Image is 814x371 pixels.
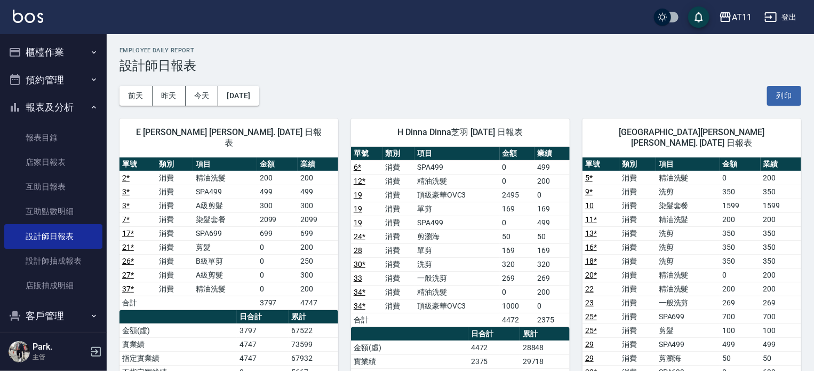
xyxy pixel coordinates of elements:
td: 精油洗髮 [193,282,257,296]
a: 22 [585,285,594,293]
td: 實業績 [119,337,237,351]
td: 350 [720,185,761,199]
a: 23 [585,298,594,307]
td: 200 [298,282,338,296]
td: 消費 [383,216,415,230]
button: save [688,6,709,28]
td: 實業績 [351,354,468,368]
th: 類別 [156,157,193,171]
td: 消費 [619,212,656,226]
td: 2375 [534,313,570,327]
th: 日合計 [237,310,289,324]
td: 0 [257,282,298,296]
td: 0 [257,240,298,254]
td: 200 [761,212,801,226]
td: 一般洗剪 [414,271,500,285]
td: 700 [720,310,761,323]
button: 前天 [119,86,153,106]
td: 0 [257,254,298,268]
th: 項目 [414,147,500,161]
td: 200 [298,240,338,254]
td: 洗剪 [656,185,720,199]
h3: 設計師日報表 [119,58,801,73]
td: 250 [298,254,338,268]
td: 消費 [156,171,193,185]
td: 頂級豪華OVC3 [414,299,500,313]
td: 269 [761,296,801,310]
td: SPA499 [656,337,720,351]
td: 200 [761,171,801,185]
td: 0 [500,216,535,230]
td: 剪瀏海 [656,351,720,365]
span: E [PERSON_NAME] [PERSON_NAME]. [DATE] 日報表 [132,127,325,148]
td: 300 [257,199,298,212]
td: 剪髮 [193,240,257,254]
td: 67522 [289,323,338,337]
td: 1599 [720,199,761,212]
th: 單號 [351,147,383,161]
td: 消費 [619,171,656,185]
td: 73599 [289,337,338,351]
td: B級單剪 [193,254,257,268]
td: 洗剪 [656,254,720,268]
td: 50 [720,351,761,365]
td: A級剪髮 [193,268,257,282]
button: 客戶管理 [4,302,102,330]
td: 320 [534,257,570,271]
td: 300 [298,268,338,282]
td: 350 [761,185,801,199]
td: 消費 [156,254,193,268]
td: 350 [761,254,801,268]
td: 269 [500,271,535,285]
td: 合計 [351,313,383,327]
th: 業績 [761,157,801,171]
td: 200 [298,171,338,185]
td: 消費 [619,351,656,365]
th: 業績 [534,147,570,161]
td: 消費 [619,323,656,337]
td: 350 [720,254,761,268]
a: 互助點數明細 [4,199,102,224]
span: [GEOGRAPHIC_DATA][PERSON_NAME][PERSON_NAME]. [DATE] 日報表 [595,127,788,148]
td: 699 [298,226,338,240]
td: 200 [534,174,570,188]
td: 169 [534,202,570,216]
td: 4747 [298,296,338,310]
th: 累計 [289,310,338,324]
td: 100 [720,323,761,337]
a: 互助日報表 [4,175,102,199]
td: 精油洗髮 [656,268,720,282]
td: 消費 [383,174,415,188]
a: 10 [585,201,594,210]
td: 消費 [619,254,656,268]
td: 消費 [619,185,656,199]
td: 200 [720,282,761,296]
td: 50 [534,230,570,243]
td: 消費 [156,282,193,296]
td: 350 [761,226,801,240]
td: SPA699 [656,310,720,323]
td: 1599 [761,199,801,212]
td: 4472 [468,341,520,354]
td: 50 [500,230,535,243]
td: 350 [761,240,801,254]
p: 主管 [33,352,87,362]
td: 0 [534,188,570,202]
div: AT11 [732,11,752,24]
td: 4747 [237,337,289,351]
td: SPA499 [414,160,500,174]
td: 消費 [156,199,193,212]
td: 消費 [383,271,415,285]
button: 報表及分析 [4,93,102,121]
td: 0 [500,285,535,299]
th: 類別 [619,157,656,171]
h5: Park. [33,342,87,352]
td: 100 [761,323,801,337]
td: 0 [720,171,761,185]
td: 499 [534,216,570,230]
button: AT11 [715,6,756,28]
td: 2495 [500,188,535,202]
td: 499 [298,185,338,199]
th: 單號 [582,157,619,171]
button: [DATE] [218,86,259,106]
